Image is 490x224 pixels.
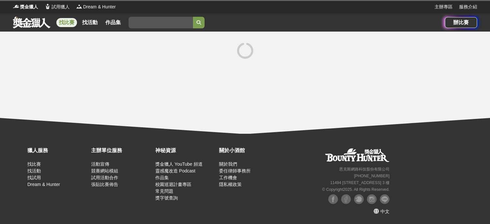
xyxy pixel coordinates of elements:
[354,174,389,178] small: [PHONE_NUMBER]
[445,17,477,28] a: 辦比賽
[341,194,351,204] img: Facebook
[328,194,338,204] img: Facebook
[80,18,100,27] a: 找活動
[103,18,123,27] a: 作品集
[219,175,237,180] a: 工作機會
[91,168,118,173] a: 競賽網站模組
[155,175,169,180] a: 作品集
[219,147,280,154] div: 關於小酒館
[83,4,116,10] span: Dream & Hunter
[459,4,477,10] a: 服務介紹
[339,167,389,171] small: 恩克斯網路科技股份有限公司
[44,3,51,10] img: Logo
[155,195,178,200] a: 獎字號查詢
[27,175,41,180] a: 找試用
[13,3,19,10] img: Logo
[27,147,88,154] div: 獵人服務
[20,4,38,10] span: 獎金獵人
[219,168,251,173] a: 委任律師事務所
[13,4,38,10] a: Logo獎金獵人
[380,209,389,214] span: 中文
[155,189,173,194] a: 常見問題
[91,182,118,187] a: 張貼比賽佈告
[76,4,116,10] a: LogoDream & Hunter
[155,161,203,167] a: 獎金獵人 YouTube 頻道
[435,4,453,10] a: 主辦專區
[27,182,60,187] a: Dream & Hunter
[52,4,70,10] span: 試用獵人
[330,180,389,185] small: 11494 [STREET_ADDRESS] 3 樓
[219,182,242,187] a: 隱私權政策
[155,168,195,173] a: 靈感魔改造 Podcast
[76,3,82,10] img: Logo
[219,161,237,167] a: 關於我們
[354,194,364,204] img: Plurk
[27,161,41,167] a: 找比賽
[380,194,389,204] img: LINE
[56,18,77,27] a: 找比賽
[155,147,216,154] div: 神秘資源
[322,187,389,192] small: © Copyright 2025 . All Rights Reserved.
[155,182,191,187] a: 校園巡迴計畫專區
[91,161,109,167] a: 活動宣傳
[91,147,152,154] div: 主辦單位服務
[367,194,377,204] img: Instagram
[27,168,41,173] a: 找活動
[91,175,118,180] a: 試用活動合作
[44,4,70,10] a: Logo試用獵人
